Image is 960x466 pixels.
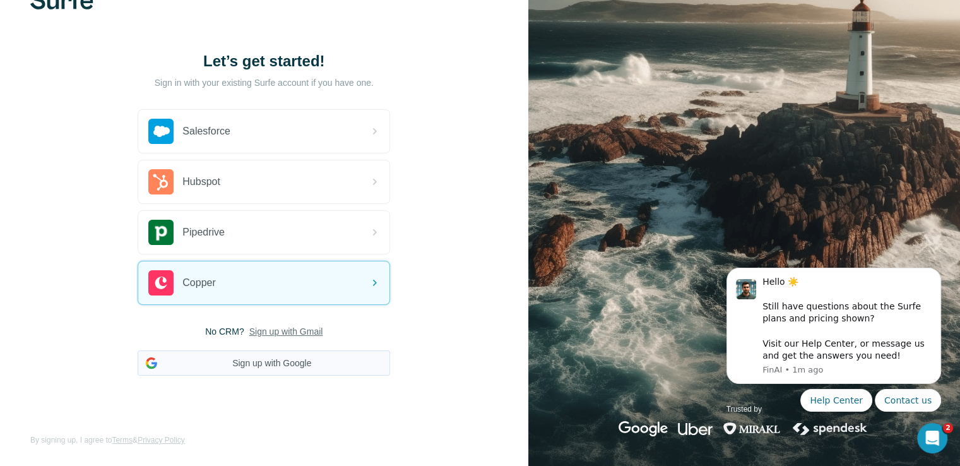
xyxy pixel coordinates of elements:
[249,325,323,338] button: Sign up with Gmail
[619,421,668,436] img: google's logo
[182,174,220,189] span: Hubspot
[205,325,244,338] span: No CRM?
[917,423,947,453] iframe: Intercom live chat
[155,76,374,89] p: Sign in with your existing Surfe account if you have one.
[678,421,713,436] img: uber's logo
[182,124,230,139] span: Salesforce
[138,350,390,376] button: Sign up with Google
[182,225,225,240] span: Pipedrive
[30,434,185,446] span: By signing up, I agree to &
[112,436,133,445] a: Terms
[148,169,174,194] img: hubspot's logo
[148,220,174,245] img: pipedrive's logo
[138,51,390,71] h1: Let’s get started!
[148,119,174,144] img: salesforce's logo
[943,423,953,433] span: 2
[148,270,174,296] img: copper's logo
[138,436,185,445] a: Privacy Policy
[182,275,215,290] span: Copper
[708,252,960,460] iframe: Intercom notifications message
